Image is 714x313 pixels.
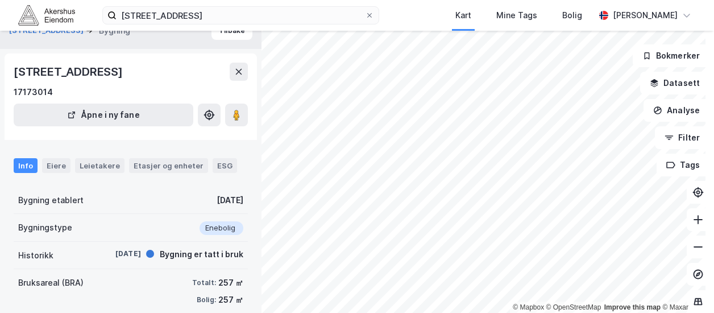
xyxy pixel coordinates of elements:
div: Info [14,158,38,173]
input: Søk på adresse, matrikkel, gårdeiere, leietakere eller personer [117,7,365,24]
div: [DATE] [217,193,243,207]
div: Kart [455,9,471,22]
div: Historikk [18,249,53,262]
div: Bruksareal (BRA) [18,276,84,290]
a: OpenStreetMap [546,303,601,311]
button: Datasett [640,72,709,94]
div: 17173014 [14,85,53,99]
button: Tilbake [211,22,252,40]
img: akershus-eiendom-logo.9091f326c980b4bce74ccdd9f866810c.svg [18,5,75,25]
div: Leietakere [75,158,124,173]
a: Mapbox [513,303,544,311]
button: Tags [657,154,709,176]
div: Bolig [562,9,582,22]
div: Eiere [42,158,70,173]
div: Bolig: [197,295,216,304]
a: Improve this map [604,303,661,311]
button: Filter [655,126,709,149]
div: Totalt: [192,278,216,287]
button: [STREET_ADDRESS] [9,25,86,36]
button: Åpne i ny fane [14,104,193,126]
div: Bygning er tatt i bruk [160,248,243,261]
div: ESG [213,158,237,173]
div: Etasjer og enheter [134,160,204,171]
div: Kontrollprogram for chat [657,258,714,313]
div: Mine Tags [496,9,537,22]
div: 257 ㎡ [218,293,243,307]
div: 257 ㎡ [218,276,243,290]
button: Analyse [644,99,709,122]
div: Bygning etablert [18,193,84,207]
iframe: Chat Widget [657,258,714,313]
div: Bygningstype [18,221,72,234]
button: Bokmerker [633,44,709,67]
div: [DATE] [96,249,141,259]
div: [PERSON_NAME] [613,9,678,22]
div: Bygning [99,24,130,38]
div: [STREET_ADDRESS] [14,63,125,81]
